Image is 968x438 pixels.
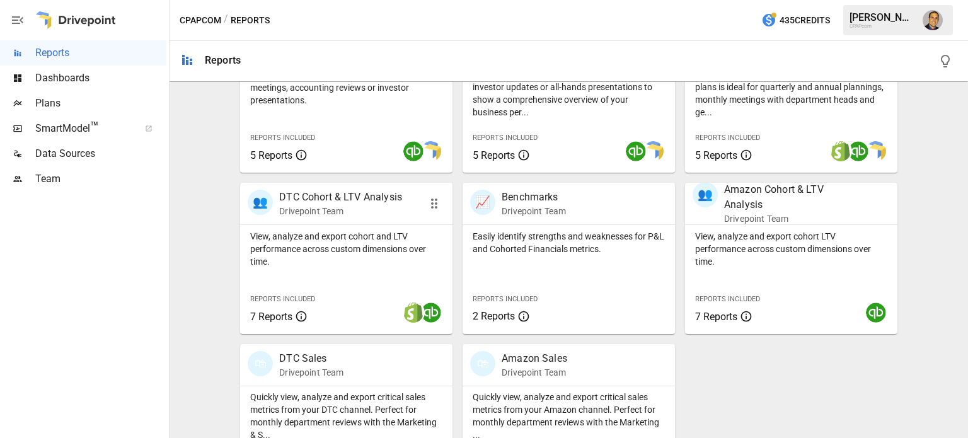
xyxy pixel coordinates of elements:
p: Benchmarks [502,190,566,205]
span: Reports Included [695,134,760,142]
img: quickbooks [421,303,441,323]
span: Reports Included [250,295,315,303]
div: 👥 [248,190,273,215]
p: Easily identify strengths and weaknesses for P&L and Cohorted Financials metrics. [473,230,665,255]
p: Export the core financial statements for board meetings, accounting reviews or investor presentat... [250,69,442,107]
span: 5 Reports [250,149,292,161]
div: 🛍 [470,351,495,376]
span: Plans [35,96,166,111]
img: quickbooks [848,141,868,161]
button: Tom Gatto [915,3,950,38]
p: Start here when preparing a board meeting, investor updates or all-hands presentations to show a ... [473,68,665,118]
p: View, analyze and export cohort LTV performance across custom dimensions over time. [695,230,887,268]
span: 435 Credits [780,13,830,28]
p: Drivepoint Team [279,205,402,217]
img: shopify [403,303,423,323]
span: Reports Included [250,134,315,142]
button: CPAPcom [180,13,221,28]
p: Drivepoint Team [502,366,567,379]
span: Reports [35,45,166,61]
span: 7 Reports [250,311,292,323]
div: Reports [205,54,241,66]
span: 5 Reports [695,149,737,161]
div: CPAPcom [850,23,915,29]
span: SmartModel [35,121,131,136]
span: ™ [90,119,99,135]
p: Drivepoint Team [502,205,566,217]
span: Reports Included [473,134,538,142]
span: Data Sources [35,146,166,161]
div: [PERSON_NAME] [850,11,915,23]
img: smart model [643,141,664,161]
span: Dashboards [35,71,166,86]
img: quickbooks [626,141,646,161]
span: 2 Reports [473,310,515,322]
p: DTC Sales [279,351,343,366]
div: 👥 [693,182,718,207]
span: Reports Included [473,295,538,303]
button: 435Credits [756,9,835,32]
img: smart model [421,141,441,161]
img: Tom Gatto [923,10,943,30]
p: Amazon Cohort & LTV Analysis [724,182,857,212]
span: Team [35,171,166,187]
p: Amazon Sales [502,351,567,366]
span: Reports Included [695,295,760,303]
div: 📈 [470,190,495,215]
p: DTC Cohort & LTV Analysis [279,190,402,205]
p: Showing your firm's performance compared to plans is ideal for quarterly and annual plannings, mo... [695,68,887,118]
img: smart model [866,141,886,161]
p: Drivepoint Team [279,366,343,379]
img: quickbooks [866,303,886,323]
div: / [224,13,228,28]
img: quickbooks [403,141,423,161]
p: View, analyze and export cohort and LTV performance across custom dimensions over time. [250,230,442,268]
p: Drivepoint Team [724,212,857,225]
img: shopify [831,141,851,161]
span: 5 Reports [473,149,515,161]
div: 🛍 [248,351,273,376]
span: 7 Reports [695,311,737,323]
